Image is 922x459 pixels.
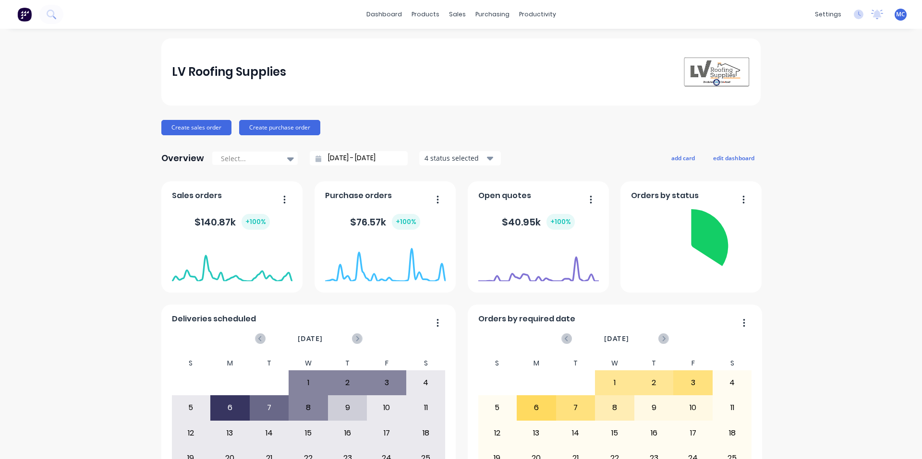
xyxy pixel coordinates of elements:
span: Orders by required date [478,313,575,325]
div: 4 [713,371,752,395]
div: 13 [211,421,249,445]
div: + 100 % [242,214,270,230]
div: 16 [328,421,367,445]
div: T [634,356,674,370]
div: 7 [250,396,289,420]
div: 4 [407,371,445,395]
div: purchasing [471,7,514,22]
div: 8 [595,396,634,420]
button: 4 status selected [419,151,501,165]
div: 9 [635,396,673,420]
span: Open quotes [478,190,531,201]
button: Create sales order [161,120,231,135]
div: 5 [478,396,517,420]
div: 2 [328,371,367,395]
div: 1 [289,371,328,395]
div: 2 [635,371,673,395]
div: 14 [250,421,289,445]
div: 6 [211,396,249,420]
div: S [713,356,752,370]
div: 12 [172,421,210,445]
div: LV Roofing Supplies [172,62,286,82]
span: [DATE] [604,333,629,344]
div: 18 [713,421,752,445]
div: W [595,356,634,370]
div: S [406,356,446,370]
div: 12 [478,421,517,445]
div: 14 [557,421,595,445]
div: M [210,356,250,370]
div: 3 [674,371,712,395]
img: LV Roofing Supplies [683,57,750,87]
div: F [367,356,406,370]
div: productivity [514,7,561,22]
div: 8 [289,396,328,420]
div: 7 [557,396,595,420]
span: Orders by status [631,190,699,201]
div: 11 [713,396,752,420]
div: T [250,356,289,370]
div: $ 76.57k [350,214,420,230]
div: 15 [595,421,634,445]
div: 17 [674,421,712,445]
div: products [407,7,444,22]
span: [DATE] [298,333,323,344]
div: 5 [172,396,210,420]
div: T [328,356,367,370]
div: 18 [407,421,445,445]
a: dashboard [362,7,407,22]
div: 17 [367,421,406,445]
div: $ 40.95k [502,214,575,230]
div: sales [444,7,471,22]
div: 16 [635,421,673,445]
div: + 100 % [546,214,575,230]
div: 15 [289,421,328,445]
button: Create purchase order [239,120,320,135]
span: MC [896,10,905,19]
div: 11 [407,396,445,420]
div: 10 [674,396,712,420]
div: 3 [367,371,406,395]
div: W [289,356,328,370]
div: S [171,356,211,370]
div: F [673,356,713,370]
img: Factory [17,7,32,22]
div: 10 [367,396,406,420]
div: S [478,356,517,370]
button: edit dashboard [707,152,761,164]
span: Purchase orders [325,190,392,201]
div: settings [810,7,846,22]
div: $ 140.87k [194,214,270,230]
div: M [517,356,556,370]
div: 4 status selected [425,153,485,163]
div: T [556,356,595,370]
div: Overview [161,149,204,168]
button: add card [665,152,701,164]
div: + 100 % [392,214,420,230]
div: 1 [595,371,634,395]
div: 9 [328,396,367,420]
span: Sales orders [172,190,222,201]
div: 6 [517,396,556,420]
div: 13 [517,421,556,445]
